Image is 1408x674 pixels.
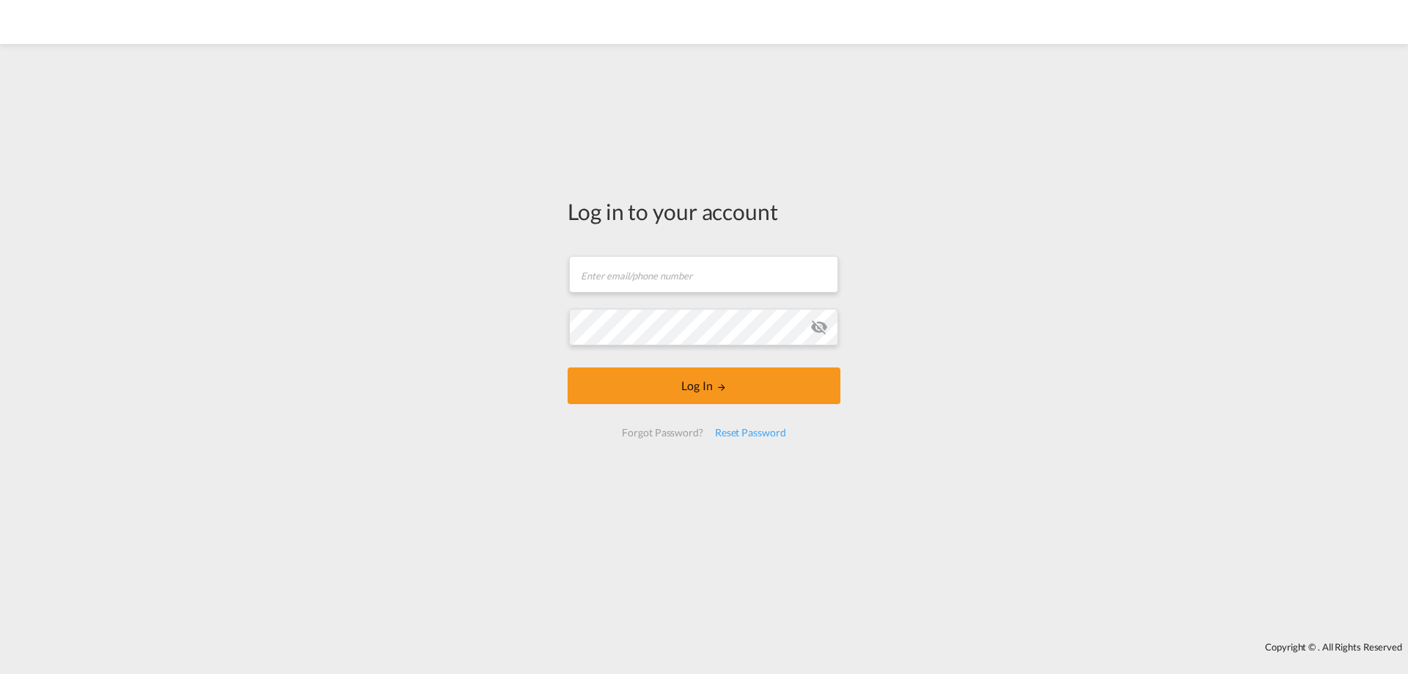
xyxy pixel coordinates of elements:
input: Enter email/phone number [569,256,838,293]
md-icon: icon-eye-off [810,318,828,336]
button: LOGIN [568,367,840,404]
div: Reset Password [709,420,792,446]
div: Forgot Password? [616,420,708,446]
div: Log in to your account [568,196,840,227]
